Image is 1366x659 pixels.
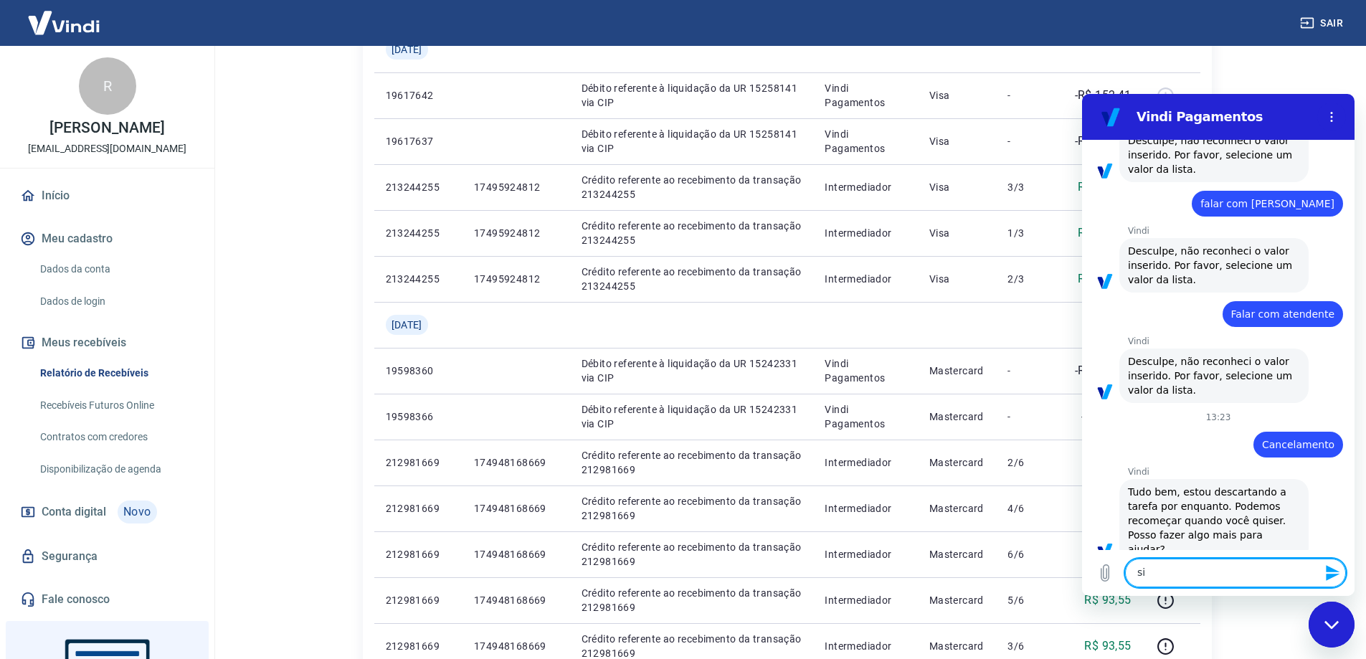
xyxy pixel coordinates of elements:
[1007,547,1050,561] p: 6/6
[17,223,197,255] button: Meu cadastro
[929,134,985,148] p: Visa
[929,501,985,516] p: Mastercard
[17,584,197,615] a: Fale conosco
[825,501,906,516] p: Intermediador
[42,502,106,522] span: Conta digital
[474,593,559,607] p: 174948168669
[825,356,906,385] p: Vindi Pagamentos
[1075,87,1132,104] p: -R$ 152,41
[825,180,906,194] p: Intermediador
[582,540,802,569] p: Crédito referente ao recebimento da transação 212981669
[582,586,802,615] p: Crédito referente ao recebimento da transação 212981669
[392,318,422,332] span: [DATE]
[34,391,197,420] a: Recebíveis Futuros Online
[582,127,802,156] p: Débito referente à liquidação da UR 15258141 via CIP
[929,364,985,378] p: Mastercard
[1007,593,1050,607] p: 5/6
[386,134,451,148] p: 19617637
[386,180,451,194] p: 213244255
[1007,639,1050,653] p: 3/6
[392,42,422,57] span: [DATE]
[929,226,985,240] p: Visa
[1075,362,1132,379] p: -R$ 467,75
[825,593,906,607] p: Intermediador
[1082,94,1355,596] iframe: Janela de mensagens
[1007,134,1050,148] p: -
[582,402,802,431] p: Débito referente à liquidação da UR 15242331 via CIP
[825,639,906,653] p: Intermediador
[386,364,451,378] p: 19598360
[929,409,985,424] p: Mastercard
[929,593,985,607] p: Mastercard
[49,120,164,136] p: [PERSON_NAME]
[34,287,197,316] a: Dados de login
[582,356,802,385] p: Débito referente à liquidação da UR 15242331 via CIP
[1297,10,1349,37] button: Sair
[474,226,559,240] p: 17495924812
[28,141,186,156] p: [EMAIL_ADDRESS][DOMAIN_NAME]
[118,501,157,523] span: Novo
[929,547,985,561] p: Mastercard
[929,272,985,286] p: Visa
[386,547,451,561] p: 212981669
[1007,409,1050,424] p: -
[825,127,906,156] p: Vindi Pagamentos
[825,226,906,240] p: Intermediador
[386,501,451,516] p: 212981669
[17,541,197,572] a: Segurança
[34,422,197,452] a: Contratos com credores
[17,1,110,44] img: Vindi
[825,547,906,561] p: Intermediador
[17,180,197,212] a: Início
[386,639,451,653] p: 212981669
[582,173,802,202] p: Crédito referente ao recebimento da transação 213244255
[1007,88,1050,103] p: -
[1007,501,1050,516] p: 4/6
[929,88,985,103] p: Visa
[1084,637,1131,655] p: R$ 93,55
[1007,364,1050,378] p: -
[929,639,985,653] p: Mastercard
[825,81,906,110] p: Vindi Pagamentos
[825,455,906,470] p: Intermediador
[582,265,802,293] p: Crédito referente ao recebimento da transação 213244255
[825,402,906,431] p: Vindi Pagamentos
[825,272,906,286] p: Intermediador
[474,639,559,653] p: 174948168669
[386,226,451,240] p: 213244255
[474,547,559,561] p: 174948168669
[17,327,197,359] button: Meus recebíveis
[34,455,197,484] a: Disponibilização de agenda
[1007,226,1050,240] p: 1/3
[474,180,559,194] p: 17495924812
[1007,272,1050,286] p: 2/3
[386,409,451,424] p: 19598366
[582,81,802,110] p: Débito referente à liquidação da UR 15258141 via CIP
[1075,133,1132,150] p: -R$ 304,84
[386,455,451,470] p: 212981669
[474,501,559,516] p: 174948168669
[1007,180,1050,194] p: 3/3
[34,359,197,388] a: Relatório de Recebíveis
[1078,224,1132,242] p: R$ 152,41
[1078,270,1132,288] p: R$ 152,41
[582,494,802,523] p: Crédito referente ao recebimento da transação 212981669
[1084,592,1131,609] p: R$ 93,55
[474,272,559,286] p: 17495924812
[1078,179,1132,196] p: R$ 152,43
[386,593,451,607] p: 212981669
[34,255,197,284] a: Dados da conta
